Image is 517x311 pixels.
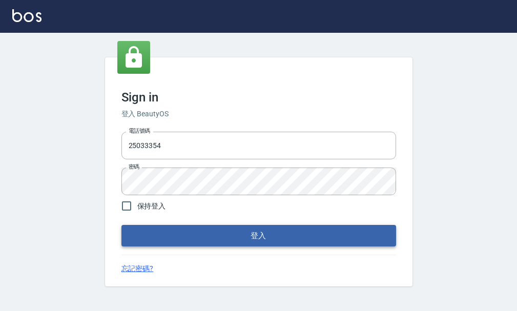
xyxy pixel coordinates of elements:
[129,163,139,171] label: 密碼
[121,109,396,119] h6: 登入 BeautyOS
[12,9,42,22] img: Logo
[121,225,396,246] button: 登入
[137,201,166,212] span: 保持登入
[129,127,150,135] label: 電話號碼
[121,263,154,274] a: 忘記密碼?
[121,90,396,105] h3: Sign in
